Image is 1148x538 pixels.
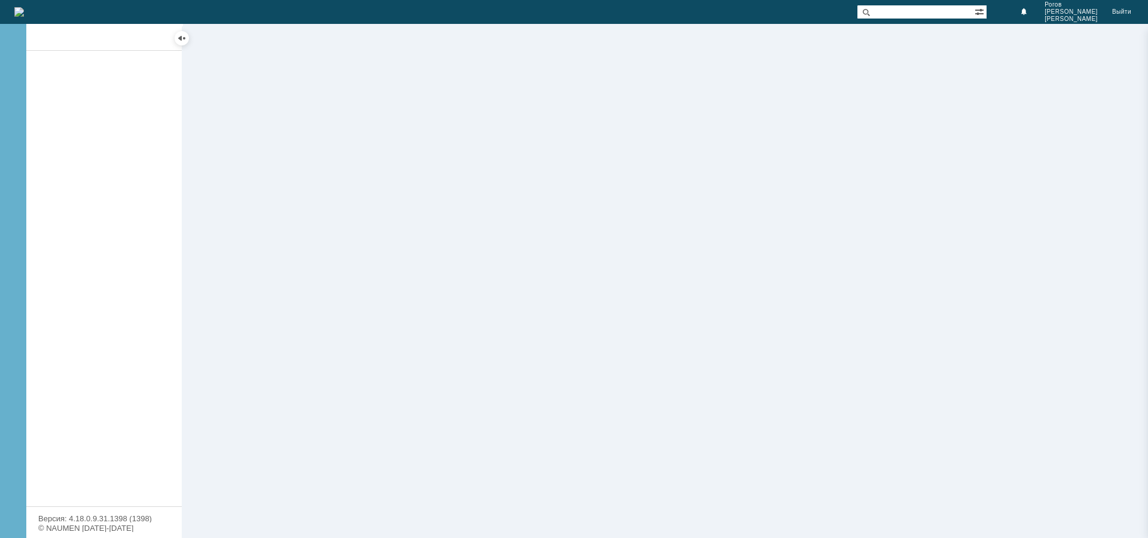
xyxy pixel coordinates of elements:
div: Версия: 4.18.0.9.31.1398 (1398) [38,515,170,522]
span: [PERSON_NAME] [1045,16,1098,23]
span: Рогов [1045,1,1098,8]
div: Скрыть меню [175,31,189,45]
div: © NAUMEN [DATE]-[DATE] [38,524,170,532]
img: logo [14,7,24,17]
a: Перейти на домашнюю страницу [14,7,24,17]
span: [PERSON_NAME] [1045,8,1098,16]
span: Расширенный поиск [975,5,987,17]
